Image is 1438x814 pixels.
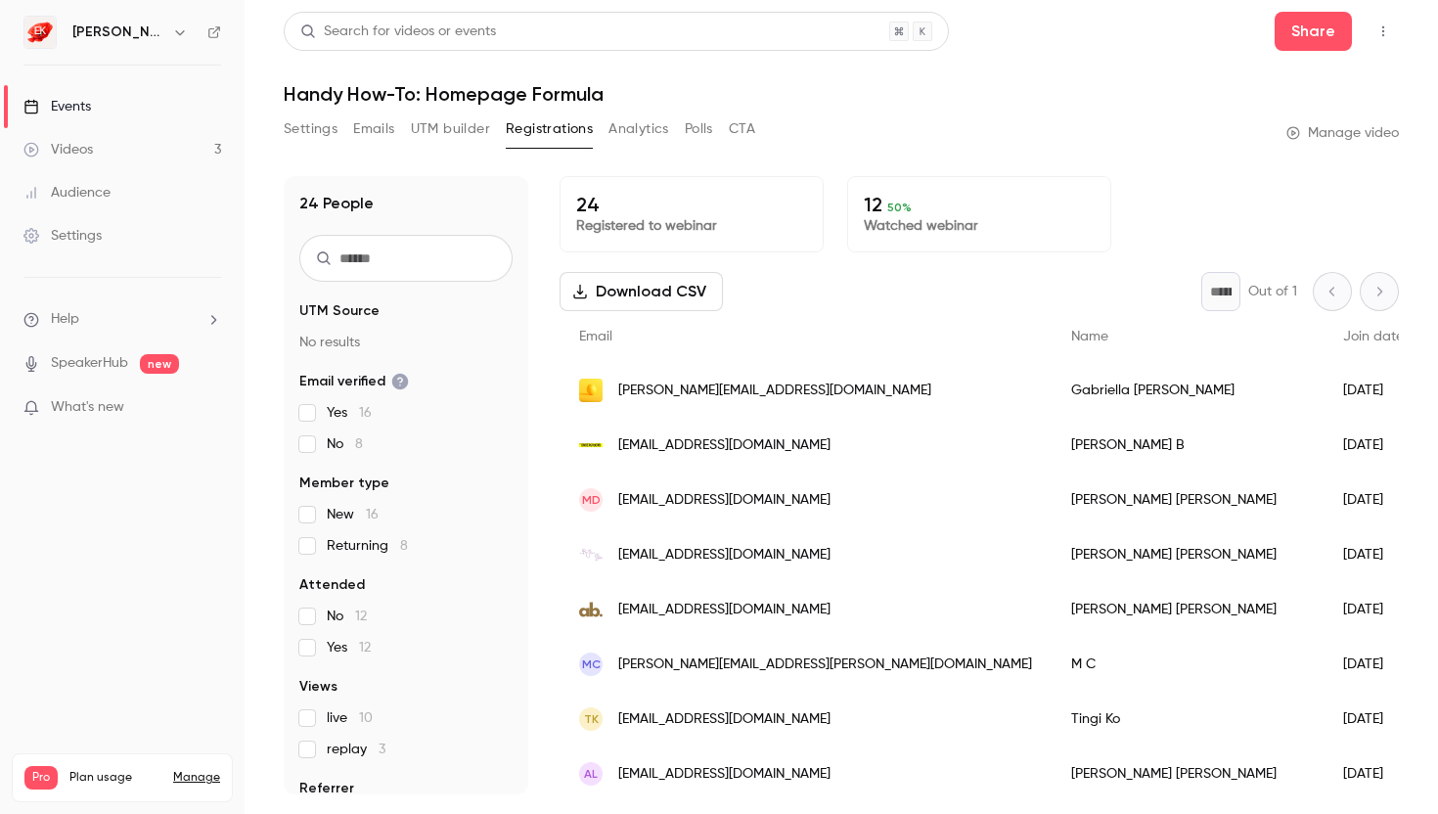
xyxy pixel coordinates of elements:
[887,201,912,214] span: 50 %
[31,51,47,67] img: website_grey.svg
[1324,363,1423,418] div: [DATE]
[23,309,221,330] li: help-dropdown-opener
[400,539,408,553] span: 8
[618,600,831,620] span: [EMAIL_ADDRESS][DOMAIN_NAME]
[23,183,111,203] div: Audience
[618,381,931,401] span: [PERSON_NAME][EMAIL_ADDRESS][DOMAIN_NAME]
[560,272,723,311] button: Download CSV
[24,766,58,790] span: Pro
[1052,582,1324,637] div: [PERSON_NAME] [PERSON_NAME]
[31,31,47,47] img: logo_orange.svg
[582,656,601,673] span: MC
[411,113,490,145] button: UTM builder
[1324,527,1423,582] div: [DATE]
[1324,637,1423,692] div: [DATE]
[327,505,379,524] span: New
[618,709,831,730] span: [EMAIL_ADDRESS][DOMAIN_NAME]
[23,97,91,116] div: Events
[74,115,175,128] div: Domain Overview
[379,743,385,756] span: 3
[299,333,513,352] p: No results
[584,710,599,728] span: TK
[618,545,831,565] span: [EMAIL_ADDRESS][DOMAIN_NAME]
[618,655,1032,675] span: [PERSON_NAME][EMAIL_ADDRESS][PERSON_NAME][DOMAIN_NAME]
[359,406,372,420] span: 16
[685,113,713,145] button: Polls
[1052,692,1324,746] div: Tingi Ko
[1052,746,1324,801] div: [PERSON_NAME] [PERSON_NAME]
[579,433,603,457] img: undergroundhk.com
[140,354,179,374] span: new
[299,192,374,215] h1: 24 People
[359,641,371,655] span: 12
[608,113,669,145] button: Analytics
[355,437,363,451] span: 8
[284,113,337,145] button: Settings
[1324,582,1423,637] div: [DATE]
[195,113,210,129] img: tab_keywords_by_traffic_grey.svg
[1286,123,1399,143] a: Manage video
[300,22,496,42] div: Search for videos or events
[24,17,56,48] img: Elle Kwan Studio
[327,638,371,657] span: Yes
[576,216,807,236] p: Registered to webinar
[1275,12,1352,51] button: Share
[55,31,96,47] div: v 4.0.25
[1324,692,1423,746] div: [DATE]
[1343,330,1404,343] span: Join date
[353,113,394,145] button: Emails
[51,51,215,67] div: Domain: [DOMAIN_NAME]
[216,115,330,128] div: Keywords by Traffic
[1324,473,1423,527] div: [DATE]
[299,474,389,493] span: Member type
[576,193,807,216] p: 24
[618,490,831,511] span: [EMAIL_ADDRESS][DOMAIN_NAME]
[51,397,124,418] span: What's new
[618,435,831,456] span: [EMAIL_ADDRESS][DOMAIN_NAME]
[1052,418,1324,473] div: [PERSON_NAME] B
[51,353,128,374] a: SpeakerHub
[729,113,755,145] button: CTA
[1248,282,1297,301] p: Out of 1
[1052,637,1324,692] div: M C
[327,403,372,423] span: Yes
[173,770,220,786] a: Manage
[1052,363,1324,418] div: Gabriella [PERSON_NAME]
[579,379,603,402] img: montandonconsulting.com
[1324,418,1423,473] div: [DATE]
[618,764,831,785] span: [EMAIL_ADDRESS][DOMAIN_NAME]
[327,434,363,454] span: No
[1052,527,1324,582] div: [PERSON_NAME] [PERSON_NAME]
[1324,746,1423,801] div: [DATE]
[198,399,221,417] iframe: Noticeable Trigger
[1071,330,1108,343] span: Name
[579,598,603,621] img: studioab.com.au
[72,23,164,42] h6: [PERSON_NAME] Studio
[864,216,1095,236] p: Watched webinar
[284,82,1399,106] h1: Handy How-To: Homepage Formula
[23,226,102,246] div: Settings
[506,113,593,145] button: Registrations
[864,193,1095,216] p: 12
[366,508,379,521] span: 16
[299,779,354,798] span: Referrer
[327,708,373,728] span: live
[327,740,385,759] span: replay
[584,765,598,783] span: AL
[327,536,408,556] span: Returning
[51,309,79,330] span: Help
[53,113,68,129] img: tab_domain_overview_orange.svg
[299,372,409,391] span: Email verified
[23,140,93,159] div: Videos
[582,491,601,509] span: MD
[579,330,612,343] span: Email
[299,677,337,697] span: Views
[69,770,161,786] span: Plan usage
[579,547,603,563] img: brjhai.com
[299,301,380,321] span: UTM Source
[327,607,367,626] span: No
[1052,473,1324,527] div: [PERSON_NAME] [PERSON_NAME]
[299,575,365,595] span: Attended
[355,610,367,623] span: 12
[359,711,373,725] span: 10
